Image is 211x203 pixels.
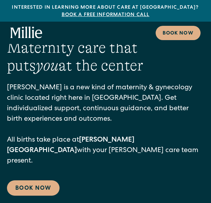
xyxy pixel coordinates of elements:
div: Interested in learning more about care at [GEOGRAPHIC_DATA]? [6,4,205,19]
div: Book now [163,30,194,37]
em: you [36,57,58,74]
a: Book a free information call [62,13,149,17]
h1: Maternity care that puts at the center [7,39,204,74]
a: home [10,27,42,39]
p: [PERSON_NAME] is a new kind of maternity & gynecology clinic located right here in [GEOGRAPHIC_DA... [7,83,204,166]
a: Book now [156,26,201,40]
a: Book Now [7,180,60,196]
